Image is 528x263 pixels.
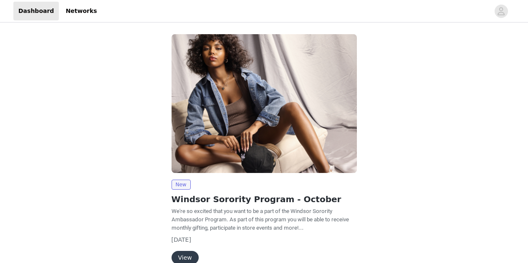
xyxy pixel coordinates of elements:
[172,193,357,205] h2: Windsor Sorority Program - October
[497,5,505,18] div: avatar
[172,255,199,261] a: View
[172,34,357,173] img: Windsor
[172,180,191,190] span: New
[172,236,191,243] span: [DATE]
[13,2,59,20] a: Dashboard
[172,208,349,231] span: We're so excited that you want to be a part of the Windsor Sorority Ambassador Program. As part o...
[61,2,102,20] a: Networks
